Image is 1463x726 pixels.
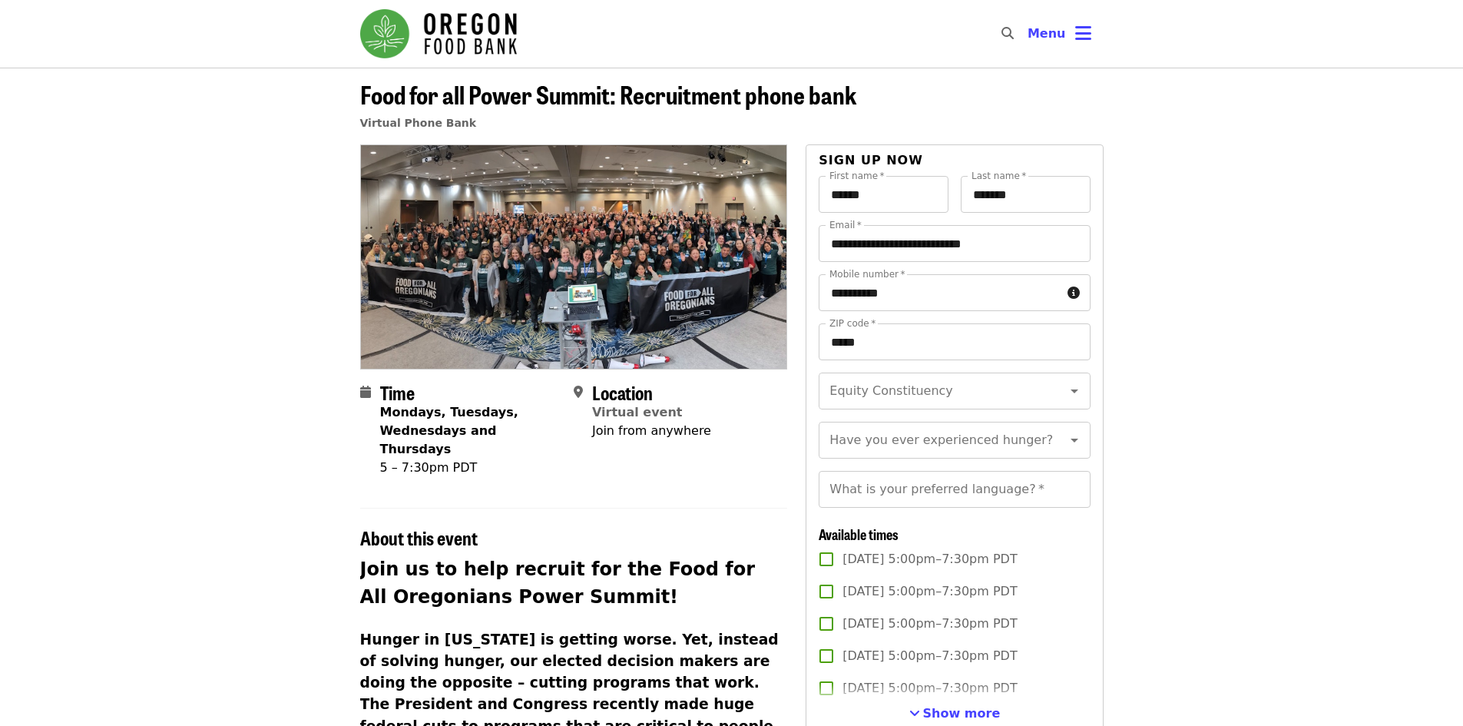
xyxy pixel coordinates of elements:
[360,117,477,129] a: Virtual Phone Bank
[842,582,1017,601] span: [DATE] 5:00pm–7:30pm PDT
[360,385,371,399] i: calendar icon
[360,555,788,611] h2: Join us to help recruit for the Food for All Oregonians Power Summit!
[842,679,1017,698] span: [DATE] 5:00pm–7:30pm PDT
[842,550,1017,569] span: [DATE] 5:00pm–7:30pm PDT
[1028,26,1066,41] span: Menu
[592,405,683,419] a: Virtual event
[829,270,905,279] label: Mobile number
[380,379,415,406] span: Time
[819,323,1090,360] input: ZIP code
[829,319,875,328] label: ZIP code
[360,9,517,58] img: Oregon Food Bank - Home
[829,220,862,230] label: Email
[819,176,948,213] input: First name
[360,524,478,551] span: About this event
[819,153,923,167] span: Sign up now
[380,459,561,477] div: 5 – 7:30pm PDT
[1064,429,1085,451] button: Open
[819,274,1061,311] input: Mobile number
[842,647,1017,665] span: [DATE] 5:00pm–7:30pm PDT
[923,706,1001,721] span: Show more
[1015,15,1104,52] button: Toggle account menu
[360,76,856,112] span: Food for all Power Summit: Recruitment phone bank
[842,615,1017,633] span: [DATE] 5:00pm–7:30pm PDT
[592,423,711,438] span: Join from anywhere
[574,385,583,399] i: map-marker-alt icon
[1067,286,1080,300] i: circle-info icon
[592,379,653,406] span: Location
[971,171,1026,181] label: Last name
[1064,380,1085,402] button: Open
[961,176,1091,213] input: Last name
[819,471,1090,508] input: What is your preferred language?
[380,405,518,456] strong: Mondays, Tuesdays, Wednesdays and Thursdays
[1023,15,1035,52] input: Search
[819,225,1090,262] input: Email
[819,524,899,544] span: Available times
[361,145,787,368] img: Food for all Power Summit: Recruitment phone bank organized by Oregon Food Bank
[1001,26,1014,41] i: search icon
[1075,22,1091,45] i: bars icon
[829,171,885,181] label: First name
[909,704,1001,723] button: See more timeslots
